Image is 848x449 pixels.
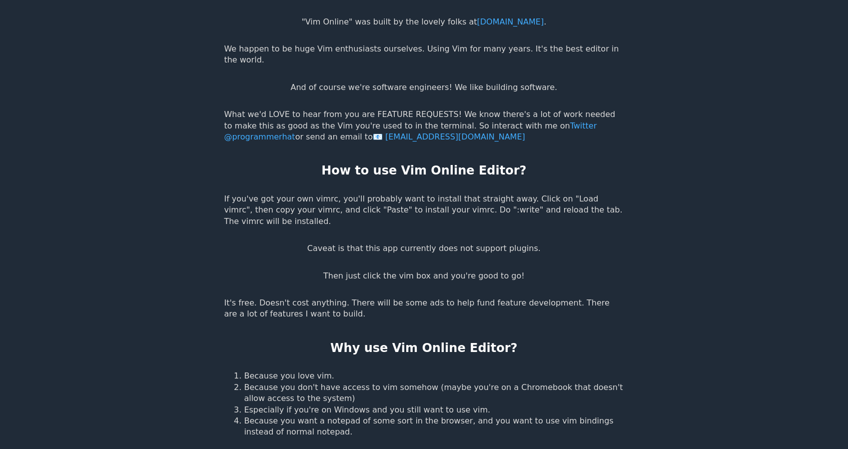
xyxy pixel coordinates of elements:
p: What we'd LOVE to hear from you are FEATURE REQUESTS! We know there's a lot of work needed to mak... [224,109,624,142]
p: And of course we're software engineers! We like building software. [291,82,558,93]
p: "Vim Online" was built by the lovely folks at . [302,16,547,27]
h2: Why use Vim Online Editor? [330,340,517,357]
a: Twitter @programmerhat [224,121,597,141]
li: Especially if you're on Windows and you still want to use vim. [244,404,624,415]
li: Because you love vim. [244,370,624,381]
p: Then just click the vim box and you're good to go! [323,270,525,281]
a: [EMAIL_ADDRESS][DOMAIN_NAME] [373,132,525,141]
h2: How to use Vim Online Editor? [321,162,526,179]
li: Because you don't have access to vim somehow (maybe you're on a Chromebook that doesn't allow acc... [244,382,624,404]
li: Because you want a notepad of some sort in the browser, and you want to use vim bindings instead ... [244,415,624,438]
p: We happen to be huge Vim enthusiasts ourselves. Using Vim for many years. It's the best editor in... [224,43,624,66]
a: [DOMAIN_NAME] [477,17,544,26]
p: Caveat is that this app currently does not support plugins. [307,243,541,254]
p: It's free. Doesn't cost anything. There will be some ads to help fund feature development. There ... [224,297,624,320]
p: If you've got your own vimrc, you'll probably want to install that straight away. Click on "Load ... [224,193,624,227]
